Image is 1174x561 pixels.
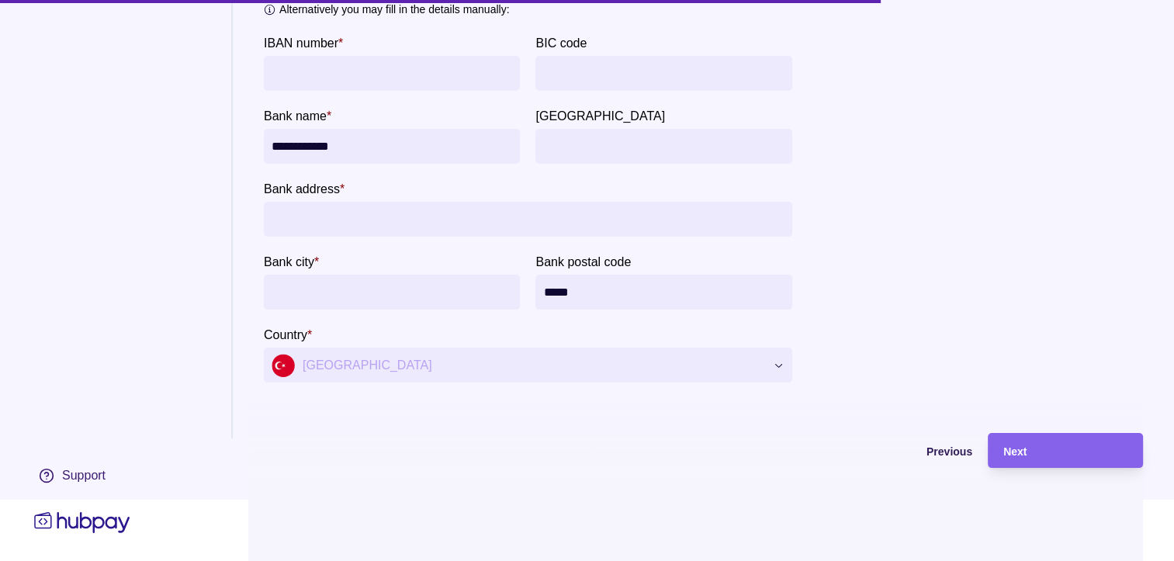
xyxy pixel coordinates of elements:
label: Bank postal code [535,252,631,271]
p: [GEOGRAPHIC_DATA] [535,109,665,123]
span: Previous [926,445,972,458]
button: Next [988,433,1143,468]
label: Bank province [535,106,665,125]
div: Support [62,467,106,484]
input: bankName [272,129,512,164]
p: Bank address [264,182,340,196]
p: IBAN number [264,36,338,50]
input: BIC code [543,56,784,91]
p: Alternatively you may fill in the details manually: [279,1,509,18]
input: IBAN number [272,56,512,91]
input: Bank province [543,129,784,164]
p: BIC code [535,36,587,50]
p: Country [264,328,307,341]
label: IBAN number [264,33,343,52]
button: Previous [817,433,972,468]
input: Bank city [272,275,512,310]
label: Bank city [264,252,319,271]
label: Bank address [264,179,345,198]
label: Bank name [264,106,331,125]
label: Country [264,325,312,344]
a: Support [31,459,133,492]
p: Bank name [264,109,327,123]
input: Bank address [272,202,784,237]
span: Next [1003,445,1027,458]
p: Bank postal code [535,255,631,268]
input: Bank postal code [543,275,784,310]
label: BIC code [535,33,587,52]
p: Bank city [264,255,314,268]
